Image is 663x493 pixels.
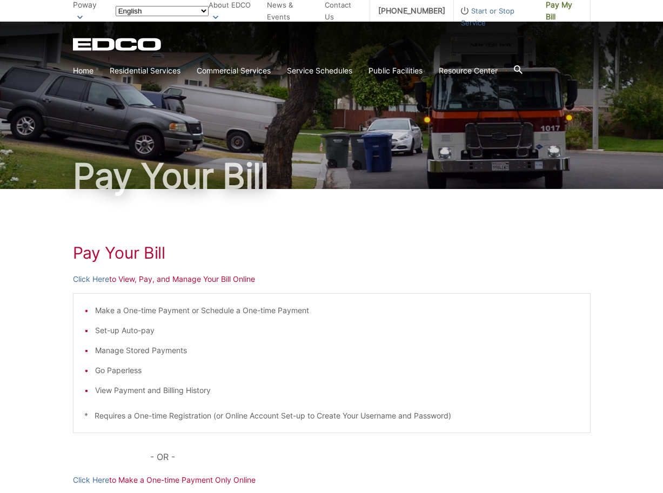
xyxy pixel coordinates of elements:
li: Go Paperless [95,364,579,376]
h1: Pay Your Bill [73,243,591,262]
p: to Make a One-time Payment Only Online [73,474,591,486]
li: Manage Stored Payments [95,345,579,356]
a: Resource Center [439,65,498,77]
li: View Payment and Billing History [95,384,579,396]
a: Service Schedules [287,65,352,77]
a: Public Facilities [369,65,423,77]
a: EDCD logo. Return to the homepage. [73,38,163,51]
a: Residential Services [110,65,180,77]
p: * Requires a One-time Registration (or Online Account Set-up to Create Your Username and Password) [84,410,579,422]
h1: Pay Your Bill [73,159,591,193]
p: - OR - [150,449,590,464]
a: Click Here [73,273,109,285]
a: Commercial Services [197,65,271,77]
a: Home [73,65,93,77]
li: Make a One-time Payment or Schedule a One-time Payment [95,305,579,316]
select: Select a language [116,6,209,16]
a: Click Here [73,474,109,486]
li: Set-up Auto-pay [95,325,579,336]
p: to View, Pay, and Manage Your Bill Online [73,273,591,285]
